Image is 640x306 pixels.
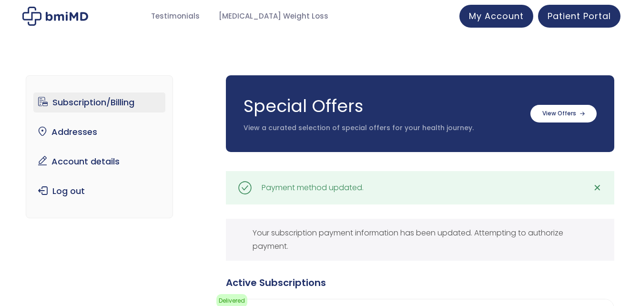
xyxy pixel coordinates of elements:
[142,7,209,26] a: Testimonials
[459,5,533,28] a: My Account
[22,7,88,26] img: My account
[33,122,165,142] a: Addresses
[33,181,165,201] a: Log out
[226,276,614,289] div: Active Subscriptions
[593,181,601,194] span: ✕
[226,219,614,261] div: Your subscription payment information has been updated. Attempting to authorize payment.
[26,75,173,218] nav: Account pages
[151,11,200,22] span: Testimonials
[548,10,611,22] span: Patient Portal
[244,94,521,118] h3: Special Offers
[588,178,607,197] a: ✕
[219,11,328,22] span: [MEDICAL_DATA] Weight Loss
[262,181,364,194] div: Payment method updated.
[244,123,521,133] p: View a curated selection of special offers for your health journey.
[469,10,524,22] span: My Account
[538,5,620,28] a: Patient Portal
[209,7,338,26] a: [MEDICAL_DATA] Weight Loss
[33,92,165,112] a: Subscription/Billing
[33,152,165,172] a: Account details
